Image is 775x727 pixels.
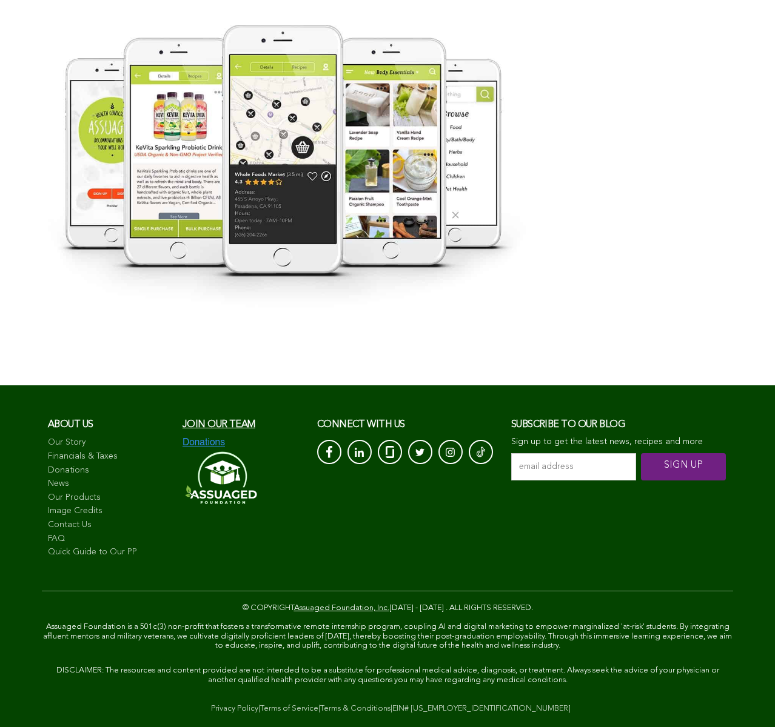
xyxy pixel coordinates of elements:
[48,492,170,504] a: Our Products
[48,533,170,545] a: FAQ
[183,437,225,448] img: Donations
[294,604,389,612] a: Assuaged Foundation, Inc.
[392,705,571,712] a: EIN# [US_EMPLOYER_IDENTIFICATION_NUMBER]
[477,446,485,458] img: Tik-Tok-Icon
[48,478,170,490] a: News
[317,420,405,430] span: CONNECT with us
[511,416,727,434] h3: Subscribe to our blog
[48,420,93,430] span: About us
[243,604,533,612] span: © COPYRIGHT [DATE] - [DATE] . ALL RIGHTS RESERVED.
[56,666,719,684] span: DISCLAIMER: The resources and content provided are not intended to be a substitute for profession...
[511,453,637,480] input: email address
[320,705,391,712] a: Terms & Conditions
[42,703,733,715] div: | | |
[386,446,394,458] img: glassdoor_White
[48,505,170,517] a: Image Credits
[42,25,531,323] img: Assuaged App
[714,669,775,727] iframe: Chat Widget
[211,705,258,712] a: Privacy Policy
[48,465,170,477] a: Donations
[48,437,170,449] a: Our Story
[48,451,170,463] a: Financials & Taxes
[183,420,255,430] a: Join our team
[43,623,732,649] span: Assuaged Foundation is a 501c(3) non-profit that fosters a transformative remote internship progr...
[260,705,318,712] a: Terms of Service
[48,519,170,531] a: Contact Us
[48,546,170,559] a: Quick Guide to Our PP
[641,453,726,480] input: SIGN UP
[183,448,258,508] img: Assuaged-Foundation-Logo-White
[511,437,727,447] p: Sign up to get the latest news, recipes and more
